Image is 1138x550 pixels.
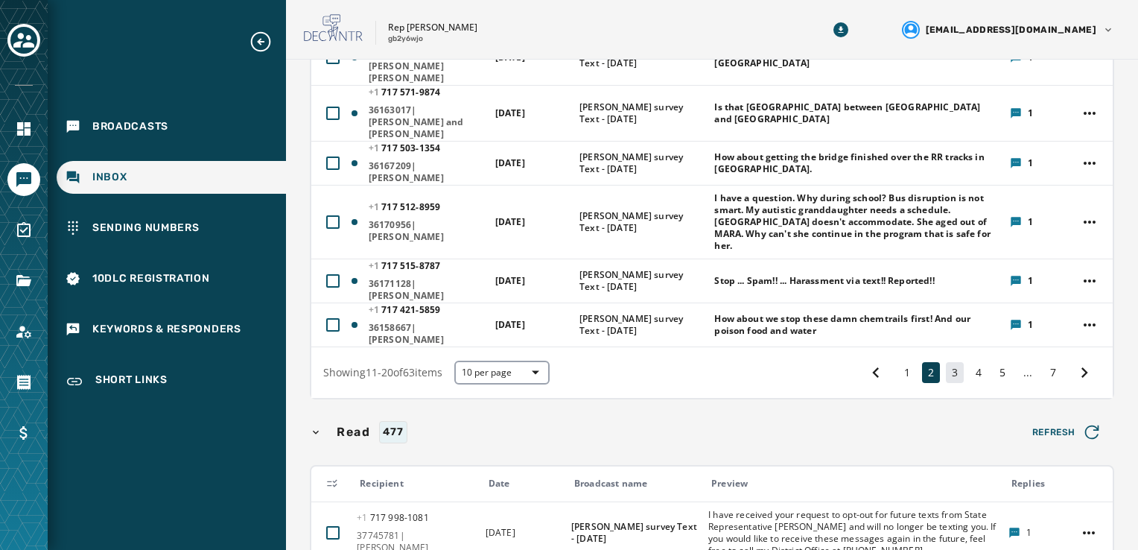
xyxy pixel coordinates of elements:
[714,151,1000,175] span: How about getting the bridge finished over the RR tracks in [GEOGRAPHIC_DATA].
[994,362,1011,383] button: 5
[714,313,1000,337] span: How about we stop these damn chemtrails first! And our poison food and water
[1026,527,1031,539] span: 1
[7,366,40,399] a: Navigate to Orders
[249,30,284,54] button: Expand sub nav menu
[57,364,286,399] a: Navigate to Short Links
[357,511,370,524] span: +1
[369,322,486,346] span: 36158667|[PERSON_NAME]
[1011,478,1067,490] div: Replies
[92,170,127,185] span: Inbox
[369,48,486,84] span: 36168353|[PERSON_NAME] [PERSON_NAME]
[574,478,699,490] div: Broadcast name
[369,219,486,243] span: 36170956|[PERSON_NAME]
[369,104,486,140] span: 36163017|[PERSON_NAME] and [PERSON_NAME]
[369,259,440,272] span: 717 515 - 8787
[579,269,705,293] span: [PERSON_NAME] survey Text - [DATE]
[369,303,382,316] span: +1
[579,151,705,175] span: [PERSON_NAME] survey Text - [DATE]
[1017,365,1038,380] span: ...
[369,303,440,316] span: 717 421 - 5859
[714,192,1000,252] span: I have a question. Why during school? Bus disruption is not smart. My autistic granddaughter need...
[486,526,515,539] span: [DATE]
[7,24,40,57] button: Toggle account select drawer
[7,214,40,247] a: Navigate to Surveys
[57,262,286,295] a: Navigate to 10DLC Registration
[489,478,562,490] div: Date
[898,362,916,383] button: 1
[714,275,934,287] span: Stop ... Spam!! ... Harassment via text!! Reported!!
[579,313,705,337] span: [PERSON_NAME] survey Text - [DATE]
[1028,319,1033,331] span: 1
[926,24,1096,36] span: [EMAIL_ADDRESS][DOMAIN_NAME]
[92,322,241,337] span: Keywords & Responders
[495,318,525,331] span: [DATE]
[1044,362,1062,383] button: 7
[388,34,423,45] p: gb2y6wjo
[495,215,525,228] span: [DATE]
[1032,422,1102,443] span: Refresh
[310,421,1020,443] button: Read477
[369,86,440,98] span: 717 571 - 9874
[357,511,428,524] span: 717 998 - 1081
[7,113,40,145] a: Navigate to Home
[827,16,854,43] button: Download Menu
[92,119,168,134] span: Broadcasts
[1028,157,1033,169] span: 1
[57,212,286,244] a: Navigate to Sending Numbers
[711,478,999,490] div: Preview
[388,22,477,34] p: Rep [PERSON_NAME]
[7,315,40,348] a: Navigate to Account
[369,142,440,154] span: 717 503 - 1354
[1028,275,1033,287] span: 1
[323,365,442,379] span: Showing 11 - 20 of 63 items
[579,210,705,234] span: [PERSON_NAME] survey Text - [DATE]
[369,86,382,98] span: +1
[369,200,440,213] span: 717 512 - 8959
[95,373,168,391] span: Short Links
[495,157,525,169] span: [DATE]
[334,423,373,441] span: Read
[1020,417,1114,447] button: Refresh
[922,362,940,383] button: 2
[462,367,542,379] span: 10 per page
[495,107,525,119] span: [DATE]
[57,110,286,143] a: Navigate to Broadcasts
[57,161,286,194] a: Navigate to Inbox
[92,221,200,236] span: Sending Numbers
[369,200,382,213] span: +1
[970,362,988,383] button: 4
[7,163,40,196] a: Navigate to Messaging
[379,421,407,443] div: 477
[92,271,210,286] span: 10DLC Registration
[360,478,476,490] div: Recipient
[896,15,1120,45] button: User settings
[369,160,486,184] span: 36167209|[PERSON_NAME]
[369,278,486,302] span: 36171128|[PERSON_NAME]
[454,361,550,385] button: 10 per page
[1028,107,1033,119] span: 1
[714,101,1000,125] span: Is that [GEOGRAPHIC_DATA] between [GEOGRAPHIC_DATA] and [GEOGRAPHIC_DATA]
[579,101,705,125] span: [PERSON_NAME] survey Text - [DATE]
[495,274,525,287] span: [DATE]
[7,265,40,297] a: Navigate to Files
[1028,216,1033,228] span: 1
[571,521,699,545] span: [PERSON_NAME] survey Text - [DATE]
[7,417,40,449] a: Navigate to Billing
[57,313,286,346] a: Navigate to Keywords & Responders
[369,142,382,154] span: +1
[369,259,382,272] span: +1
[946,362,964,383] button: 3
